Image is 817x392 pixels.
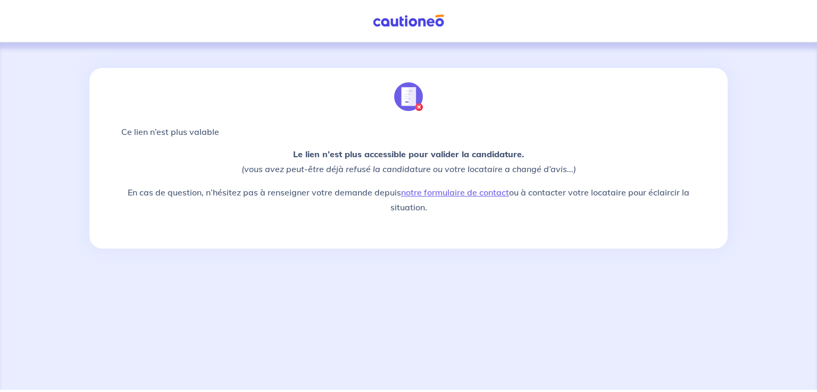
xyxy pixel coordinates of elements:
[401,187,509,198] a: notre formulaire de contact
[121,185,696,215] p: En cas de question, n’hésitez pas à renseigner votre demande depuis ou à contacter votre locatair...
[121,125,696,138] p: Ce lien n’est plus valable
[293,149,524,159] strong: Le lien n’est plus accessible pour valider la candidature.
[241,164,576,174] em: (vous avez peut-être déjà refusé la candidature ou votre locataire a changé d’avis...)
[369,14,448,28] img: Cautioneo
[394,82,423,111] img: illu_annulation_contrat.svg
